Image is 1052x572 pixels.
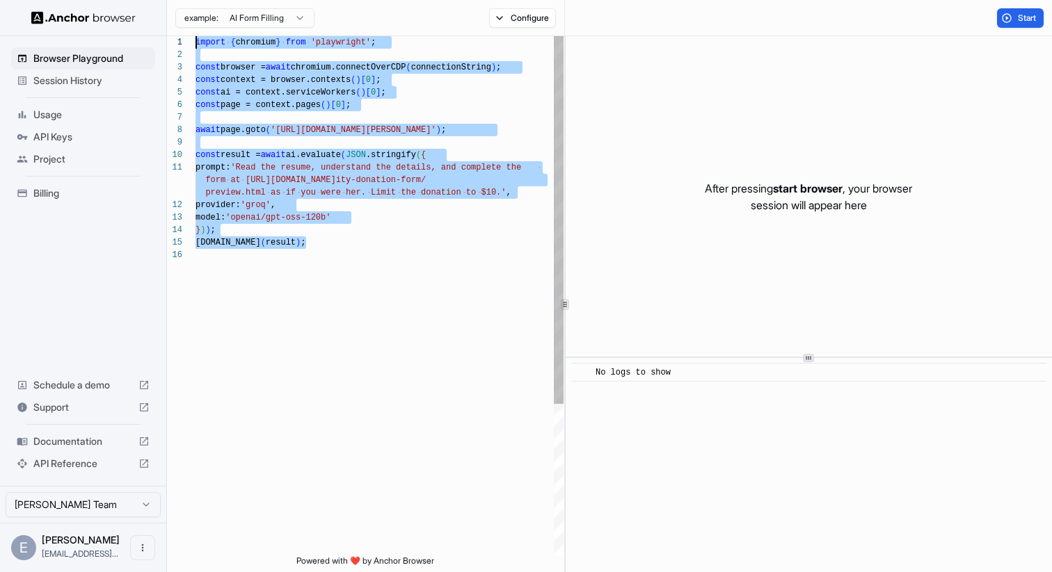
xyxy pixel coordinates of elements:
div: 5 [167,86,182,99]
span: page.goto [221,125,266,135]
span: Schedule a demo [33,378,133,392]
span: [DOMAIN_NAME] [196,238,261,247]
div: 7 [167,111,182,124]
span: ai.evaluate [286,150,341,160]
span: await [261,150,286,160]
span: ( [351,75,356,85]
span: ; [211,225,216,235]
span: Browser Playground [33,51,150,65]
span: ( [321,100,326,110]
span: const [196,63,221,72]
span: ; [376,75,381,85]
span: Billing [33,186,150,200]
span: [ [330,100,335,110]
span: const [196,150,221,160]
div: API Reference [11,452,155,475]
span: ) [361,88,366,97]
span: connectionString [411,63,491,72]
span: ( [266,125,271,135]
span: Start [1018,13,1037,24]
span: ; [346,100,351,110]
span: Eric Lieb [42,534,120,546]
span: result [266,238,296,247]
span: , [506,188,511,197]
span: Support [33,400,133,414]
div: 9 [167,136,182,149]
span: example: [184,13,218,24]
span: from [286,38,306,47]
div: Documentation [11,430,155,452]
span: 'Read the resume, understand the details, and comp [230,163,481,172]
span: No logs to show [596,368,671,377]
span: ) [205,225,210,235]
span: .stringify [366,150,416,160]
button: Start [997,8,1044,28]
span: ; [381,88,385,97]
span: browser = [221,63,266,72]
span: ( [406,63,411,72]
span: Project [33,152,150,166]
span: 0 [371,88,376,97]
div: 8 [167,124,182,136]
div: 3 [167,61,182,74]
div: 4 [167,74,182,86]
span: chromium.connectOverCDP [291,63,406,72]
div: 1 [167,36,182,49]
span: , [271,200,276,210]
span: Documentation [33,434,133,448]
span: ) [326,100,330,110]
span: ; [496,63,501,72]
div: 12 [167,199,182,211]
span: provider: [196,200,241,210]
span: ) [356,75,360,85]
div: E [11,535,36,560]
div: 2 [167,49,182,61]
span: ity-donation-form/ [336,175,427,185]
span: prompt: [196,163,230,172]
span: ( [261,238,266,247]
span: page = context.pages [221,100,321,110]
span: ai = context.serviceWorkers [221,88,356,97]
span: start browser [773,181,843,195]
span: context = browser.contexts [221,75,351,85]
span: model: [196,213,225,222]
span: 0 [336,100,341,110]
div: Billing [11,182,155,204]
span: ) [296,238,301,247]
span: ) [491,63,496,72]
span: zero.brz@gmail.com [42,548,118,559]
div: 6 [167,99,182,111]
div: 10 [167,149,182,161]
span: [ [361,75,366,85]
span: ; [371,38,376,47]
span: lete the [481,163,521,172]
span: } [276,38,280,47]
span: ) [200,225,205,235]
span: preview.html as if you were her. Limit the donatio [205,188,456,197]
div: 13 [167,211,182,224]
span: Powered with ❤️ by Anchor Browser [296,555,434,572]
span: import [196,38,225,47]
span: API Reference [33,457,133,471]
span: ( [356,88,360,97]
span: ( [416,150,421,160]
span: Session History [33,74,150,88]
div: 11 [167,161,182,174]
span: [ [366,88,371,97]
div: API Keys [11,126,155,148]
span: result = [221,150,261,160]
div: Schedule a demo [11,374,155,396]
span: chromium [236,38,276,47]
span: ​ [578,366,585,379]
span: 'openai/gpt-oss-120b' [225,213,330,222]
span: } [196,225,200,235]
div: Session History [11,70,155,92]
span: const [196,88,221,97]
div: 14 [167,224,182,236]
div: Usage [11,104,155,126]
span: 'groq' [241,200,271,210]
span: '[URL][DOMAIN_NAME][PERSON_NAME]' [271,125,436,135]
span: ) [436,125,441,135]
span: Usage [33,108,150,122]
span: API Keys [33,130,150,144]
